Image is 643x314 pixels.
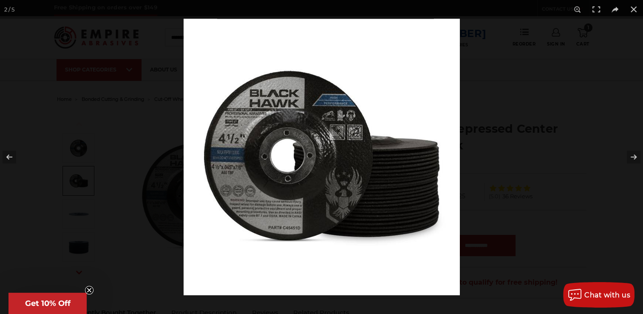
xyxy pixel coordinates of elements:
span: Chat with us [584,291,630,299]
img: 4.5_Depressed_disks__15798.1570197422.jpg [184,19,460,295]
button: Chat with us [563,282,635,308]
span: Get 10% Off [25,299,71,308]
button: Next (arrow right) [613,136,643,178]
div: Get 10% OffClose teaser [8,293,87,314]
button: Close teaser [85,286,93,294]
